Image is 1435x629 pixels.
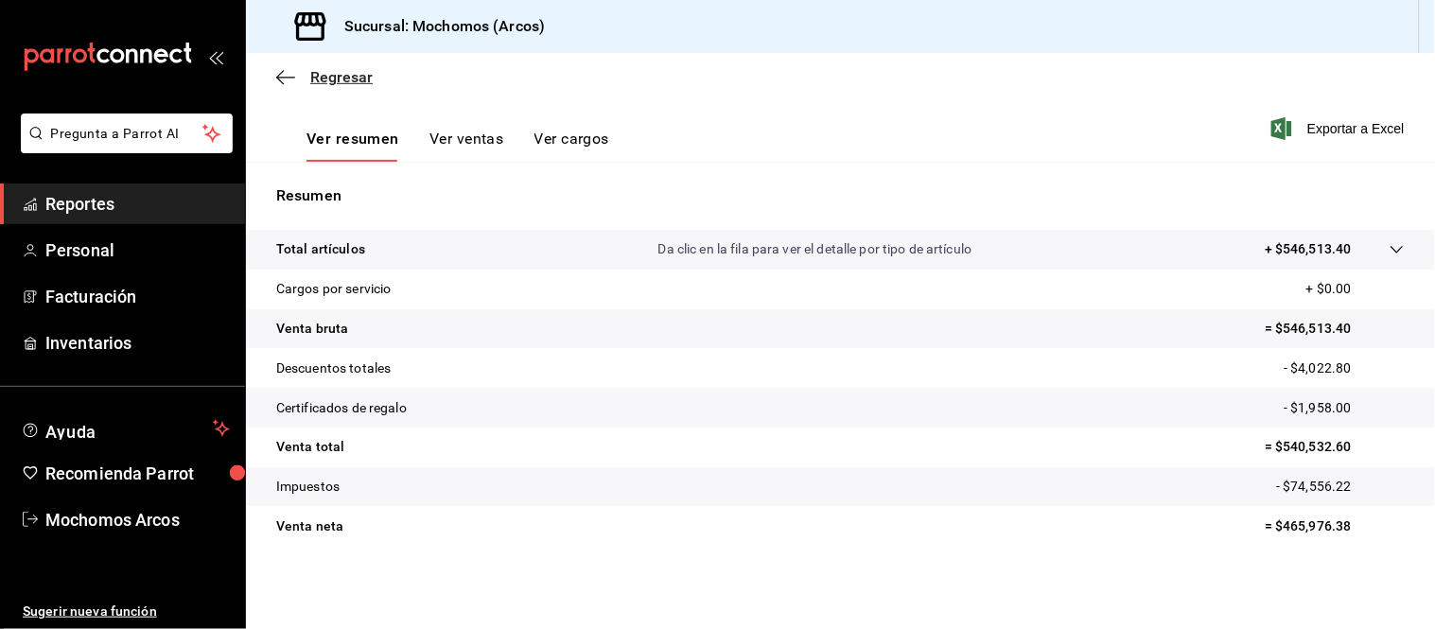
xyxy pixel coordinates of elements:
div: navigation tabs [306,130,609,162]
p: = $465,976.38 [1265,516,1405,536]
p: + $546,513.40 [1265,239,1352,259]
span: Recomienda Parrot [45,461,230,486]
button: Ver ventas [429,130,504,162]
p: - $4,022.80 [1285,358,1405,378]
p: Certificados de regalo [276,398,407,418]
button: Ver resumen [306,130,399,162]
p: Venta neta [276,516,343,536]
span: Reportes [45,191,230,217]
span: Facturación [45,284,230,309]
p: Da clic en la fila para ver el detalle por tipo de artículo [658,239,972,259]
p: + $0.00 [1306,279,1405,299]
h3: Sucursal: Mochomos (Arcos) [329,15,545,38]
p: Venta total [276,437,344,457]
p: = $546,513.40 [1265,319,1405,339]
p: Cargos por servicio [276,279,392,299]
span: Regresar [310,68,373,86]
span: Inventarios [45,330,230,356]
button: Ver cargos [534,130,610,162]
a: Pregunta a Parrot AI [13,137,233,157]
button: Pregunta a Parrot AI [21,114,233,153]
p: Venta bruta [276,319,348,339]
span: Mochomos Arcos [45,507,230,533]
span: Ayuda [45,417,205,440]
p: Total artículos [276,239,365,259]
button: Exportar a Excel [1275,117,1405,140]
span: Pregunta a Parrot AI [51,124,203,144]
p: - $74,556.22 [1276,477,1405,497]
span: Sugerir nueva función [23,602,230,621]
p: - $1,958.00 [1285,398,1405,418]
p: = $540,532.60 [1265,437,1405,457]
p: Impuestos [276,477,340,497]
span: Personal [45,237,230,263]
p: Resumen [276,184,1405,207]
button: open_drawer_menu [208,49,223,64]
p: Descuentos totales [276,358,391,378]
button: Regresar [276,68,373,86]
